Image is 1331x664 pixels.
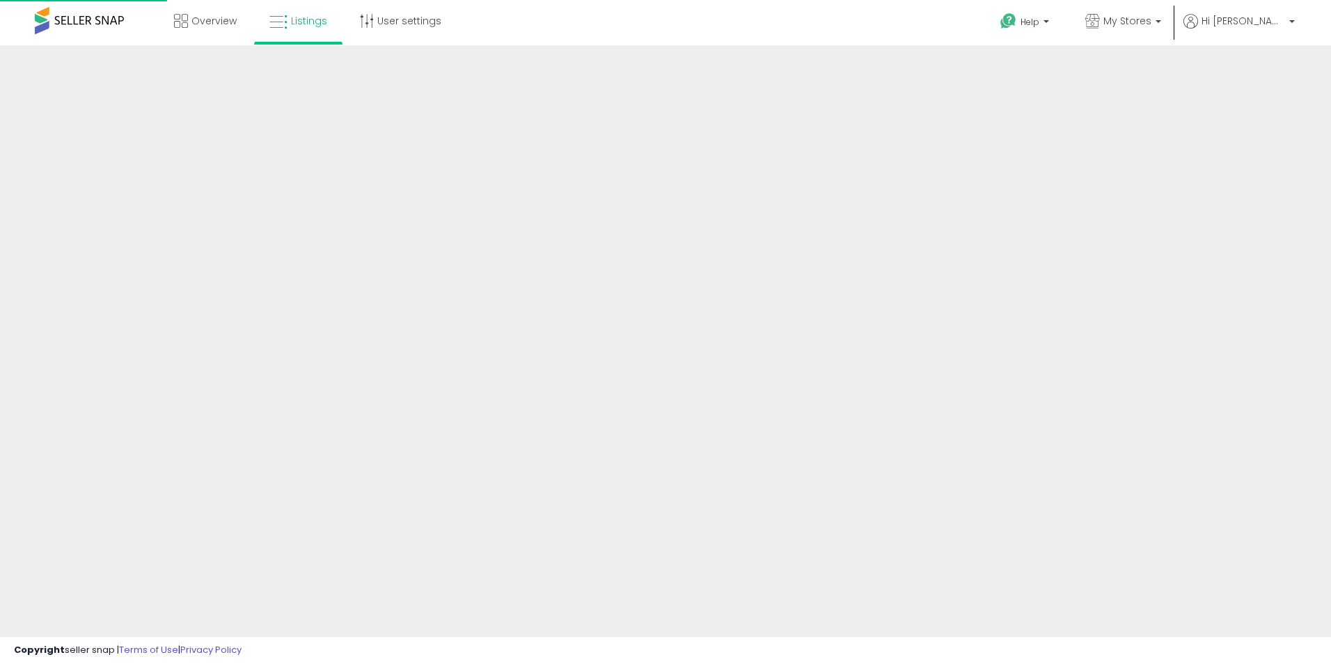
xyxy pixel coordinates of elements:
[989,2,1063,45] a: Help
[291,14,327,28] span: Listings
[1183,14,1295,45] a: Hi [PERSON_NAME]
[1103,14,1151,28] span: My Stores
[1000,13,1017,30] i: Get Help
[1021,16,1039,28] span: Help
[1202,14,1285,28] span: Hi [PERSON_NAME]
[191,14,237,28] span: Overview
